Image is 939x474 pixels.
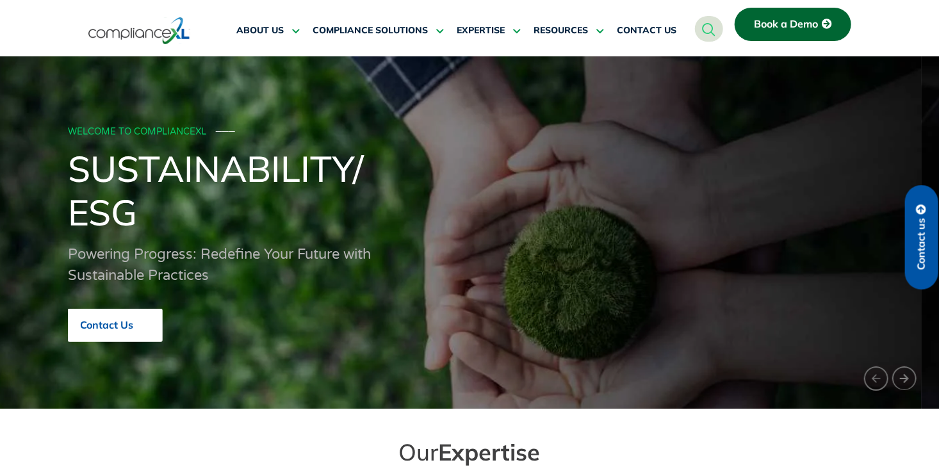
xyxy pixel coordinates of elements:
span: RESOURCES [534,25,588,37]
span: Expertise [439,437,541,466]
span: Contact Us [80,320,133,331]
span: ABOUT US [236,25,284,37]
a: RESOURCES [534,15,604,46]
span: EXPERTISE [457,25,505,37]
a: Book a Demo [735,8,851,41]
a: COMPLIANCE SOLUTIONS [313,15,444,46]
div: WELCOME TO COMPLIANCEXL [68,127,833,138]
a: Contact Us [68,309,163,342]
a: navsearch-button [695,16,723,42]
a: CONTACT US [617,15,676,46]
span: Powering Progress: Redefine Your Future with Sustainable Practices [68,246,371,284]
span: CONTACT US [617,25,676,37]
span: COMPLIANCE SOLUTIONS [313,25,428,37]
a: ABOUT US [236,15,300,46]
a: Contact us [905,185,938,290]
span: Contact us [916,218,927,270]
h2: Our [111,437,828,466]
img: logo-one.svg [88,16,190,45]
span: Book a Demo [754,19,818,30]
h1: Sustainability/ ESG [68,147,837,234]
a: EXPERTISE [457,15,521,46]
span: ─── [216,126,235,137]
